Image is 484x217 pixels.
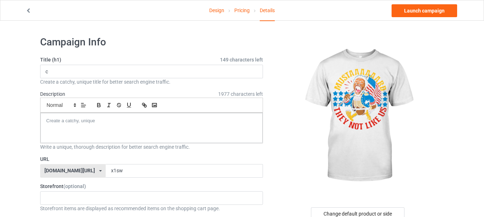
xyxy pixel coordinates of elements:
a: Design [209,0,224,20]
div: [DOMAIN_NAME][URL] [44,168,95,173]
h1: Campaign Info [40,36,263,49]
label: Storefront [40,183,263,190]
label: URL [40,156,263,163]
label: Description [40,91,65,97]
div: Create a catchy, unique title for better search engine traffic. [40,78,263,85]
span: 149 characters left [220,56,263,63]
a: Pricing [234,0,250,20]
div: Storefront items are displayed as recommended items on the shopping cart page. [40,205,263,212]
label: Title (h1) [40,56,263,63]
span: (optional) [63,183,86,189]
span: Create a catchy, unique [46,118,95,123]
a: Launch campaign [392,4,457,17]
div: Write a unique, thorough description for better search engine traffic. [40,143,263,151]
span: 1977 characters left [218,90,263,98]
div: Details [260,0,275,21]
